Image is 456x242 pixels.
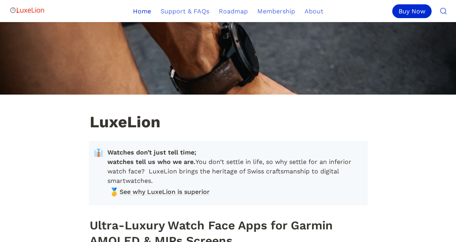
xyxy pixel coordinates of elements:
h1: LuxeLion [89,114,367,132]
img: Logo [9,2,45,18]
span: 🥇 [109,187,117,195]
span: 👔 [94,148,103,157]
strong: Watches don’t just tell time; watches tell us who we are. [107,149,198,166]
div: Buy Now [392,4,432,18]
a: 🥇See why LuxeLion is superior [107,186,361,198]
span: You don’t settle in life, so why settle for an inferior watch face? LuxeLion brings the heritage ... [107,148,361,186]
span: See why LuxeLion is superior [120,187,210,197]
a: Buy Now [392,4,435,18]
